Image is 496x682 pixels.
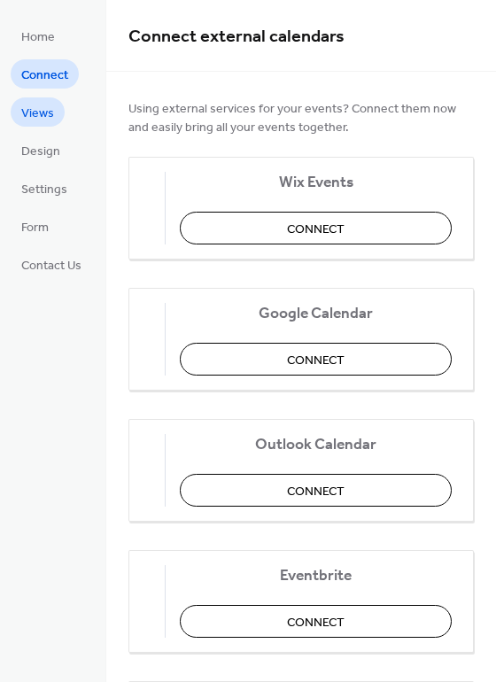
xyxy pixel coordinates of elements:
[21,143,60,161] span: Design
[180,174,452,192] span: Wix Events
[11,250,92,279] a: Contact Us
[128,100,474,137] span: Using external services for your events? Connect them now and easily bring all your events together.
[180,343,452,376] button: Connect
[21,181,67,199] span: Settings
[128,19,345,54] span: Connect external calendars
[11,97,65,127] a: Views
[180,212,452,244] button: Connect
[11,59,79,89] a: Connect
[180,436,452,454] span: Outlook Calendar
[21,257,81,275] span: Contact Us
[21,28,55,47] span: Home
[180,305,452,323] span: Google Calendar
[11,212,59,241] a: Form
[180,605,452,638] button: Connect
[180,567,452,585] span: Eventbrite
[21,105,54,123] span: Views
[287,483,345,501] span: Connect
[11,21,66,50] a: Home
[11,174,78,203] a: Settings
[287,614,345,632] span: Connect
[180,474,452,507] button: Connect
[11,136,71,165] a: Design
[21,219,49,237] span: Form
[21,66,68,85] span: Connect
[287,352,345,370] span: Connect
[287,221,345,239] span: Connect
